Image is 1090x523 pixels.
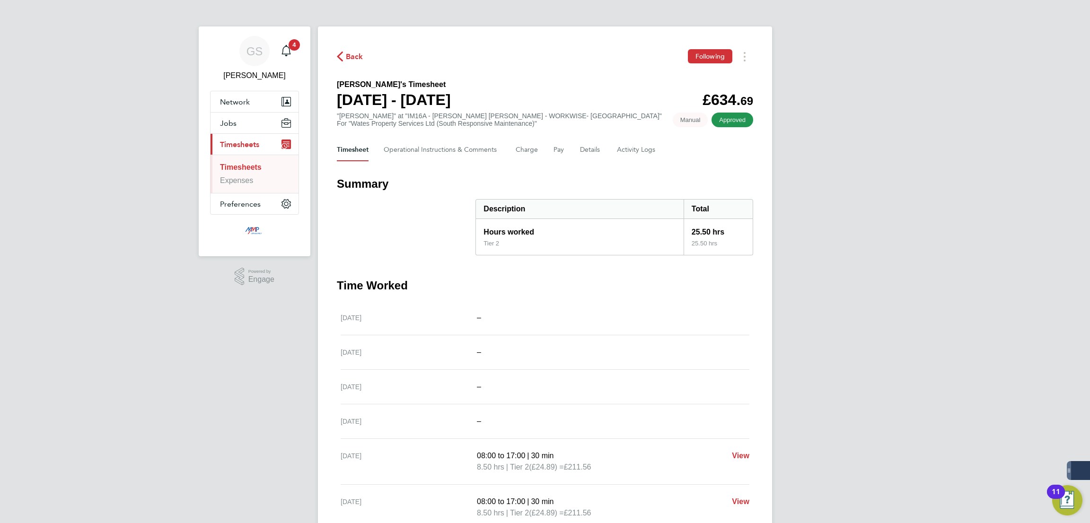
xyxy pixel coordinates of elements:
button: Open Resource Center, 11 new notifications [1052,485,1082,515]
div: Total [684,200,753,218]
nav: Main navigation [199,26,310,256]
span: Engage [248,276,274,284]
button: Details [580,139,602,161]
span: – [477,417,481,425]
a: View [732,450,749,462]
span: Following [695,52,725,61]
span: 69 [740,95,753,107]
img: mmpconsultancy-logo-retina.png [241,224,268,239]
button: Timesheet [337,139,369,161]
span: | [506,509,508,517]
button: Charge [516,139,538,161]
span: 4 [289,39,300,51]
span: Powered by [248,268,274,276]
span: – [477,314,481,322]
span: Network [220,97,250,106]
span: 08:00 to 17:00 [477,497,525,506]
span: Jobs [220,119,237,128]
button: Operational Instructions & Comments [384,139,501,161]
span: This timesheet has been approved. [712,113,753,127]
span: Timesheets [220,140,259,149]
span: Tier 2 [510,462,529,473]
span: £211.56 [564,463,591,471]
button: Activity Logs [617,139,657,161]
div: [DATE] [341,450,477,473]
span: GS [246,45,263,57]
div: Tier 2 [483,240,499,247]
a: 4 [277,36,296,66]
button: Back [337,51,363,62]
a: Timesheets [220,163,262,171]
span: – [477,348,481,356]
span: (£24.89) = [529,509,563,517]
span: | [506,463,508,471]
div: 11 [1052,492,1060,504]
span: 8.50 hrs [477,509,504,517]
a: Expenses [220,176,253,184]
a: GS[PERSON_NAME] [210,36,299,81]
button: Network [211,91,299,112]
span: | [527,497,529,506]
span: 30 min [531,497,554,506]
h1: [DATE] - [DATE] [337,90,451,109]
h3: Time Worked [337,278,753,293]
a: Go to home page [210,224,299,239]
div: "[PERSON_NAME]" at "IM16A - [PERSON_NAME] [PERSON_NAME] - WORKWISE- [GEOGRAPHIC_DATA]" [337,112,662,127]
span: Preferences [220,200,261,209]
span: Back [346,51,363,62]
h3: Summary [337,176,753,192]
h2: [PERSON_NAME]'s Timesheet [337,79,451,90]
button: Preferences [211,193,299,214]
button: Pay [554,139,565,161]
span: Tier 2 [510,507,529,519]
button: Jobs [211,113,299,133]
div: Timesheets [211,155,299,193]
button: Following [688,49,732,63]
div: [DATE] [341,381,477,392]
span: View [732,497,749,506]
button: Timesheets [211,134,299,155]
span: This timesheet was manually created. [673,113,708,127]
div: [DATE] [341,416,477,427]
div: [DATE] [341,312,477,323]
div: Summary [475,199,753,255]
a: Powered byEngage [235,268,274,286]
span: – [477,383,481,391]
span: 08:00 to 17:00 [477,452,525,460]
span: | [527,452,529,460]
span: George Stacey [210,70,299,81]
a: View [732,496,749,507]
div: For "Wates Property Services Ltd (South Responsive Maintenance)" [337,120,662,127]
div: Description [476,200,684,218]
span: View [732,452,749,460]
span: 30 min [531,452,554,460]
div: Hours worked [476,219,684,240]
span: £211.56 [564,509,591,517]
div: [DATE] [341,347,477,358]
app-decimal: £634. [703,91,753,108]
button: Timesheets Menu [736,49,753,64]
div: 25.50 hrs [684,219,753,240]
span: 8.50 hrs [477,463,504,471]
div: [DATE] [341,496,477,519]
span: (£24.89) = [529,463,563,471]
div: 25.50 hrs [684,240,753,255]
